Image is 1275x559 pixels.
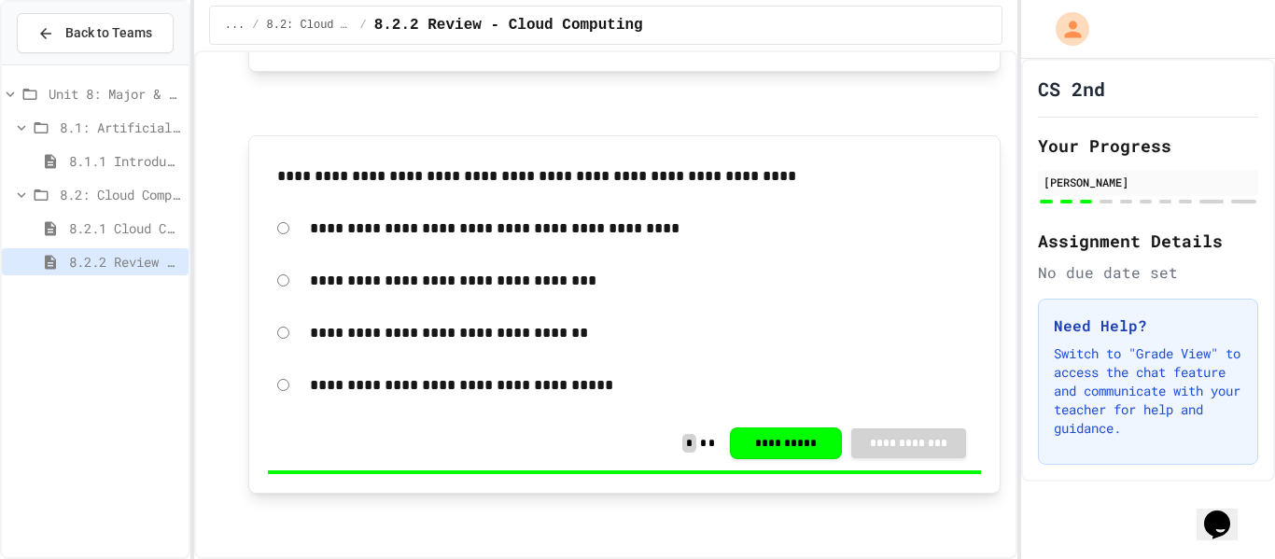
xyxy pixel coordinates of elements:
span: 8.1: Artificial Intelligence Basics [60,118,181,137]
iframe: chat widget [1197,484,1256,540]
span: Back to Teams [65,23,152,43]
h2: Assignment Details [1038,228,1258,254]
span: Unit 8: Major & Emerging Technologies [49,84,181,104]
span: 8.2: Cloud Computing [60,185,181,204]
span: ... [225,18,245,33]
span: 8.1.1 Introduction to Artificial Intelligence [69,151,181,171]
div: [PERSON_NAME] [1044,174,1253,190]
h2: Your Progress [1038,133,1258,159]
div: No due date set [1038,261,1258,284]
span: / [359,18,366,33]
span: 8.2.2 Review - Cloud Computing [69,252,181,272]
span: 8.2.2 Review - Cloud Computing [374,14,643,36]
h3: Need Help? [1054,314,1242,337]
span: 8.2.1 Cloud Computing: Transforming the Digital World [69,218,181,238]
span: / [252,18,259,33]
div: My Account [1036,7,1094,50]
h1: CS 2nd [1038,76,1105,102]
span: 8.2: Cloud Computing [267,18,353,33]
p: Switch to "Grade View" to access the chat feature and communicate with your teacher for help and ... [1054,344,1242,438]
